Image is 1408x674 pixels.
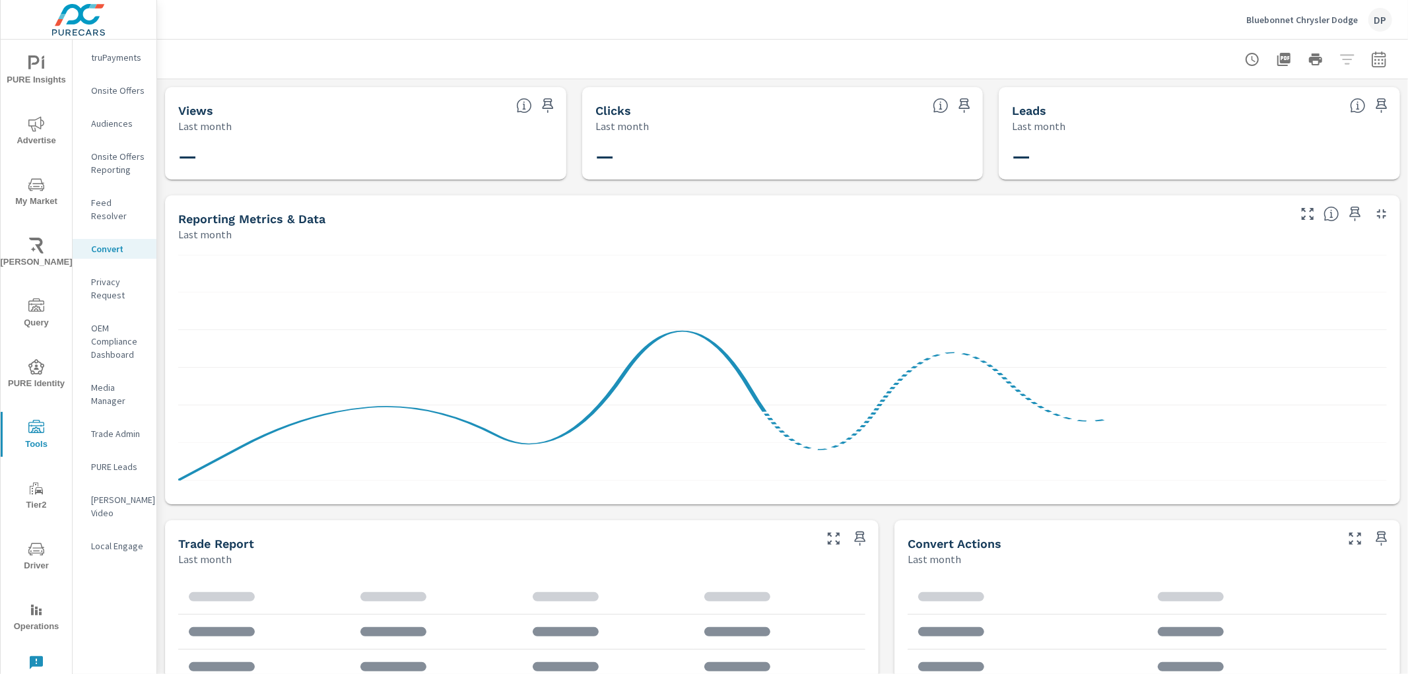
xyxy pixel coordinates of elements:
h3: — [1012,145,1387,168]
p: Privacy Request [91,275,146,302]
span: PURE Identity [5,359,68,391]
p: Local Engage [91,539,146,553]
p: truPayments [91,51,146,64]
p: Onsite Offers Reporting [91,150,146,176]
p: Last month [908,551,961,567]
p: Feed Resolver [91,196,146,222]
div: OEM Compliance Dashboard [73,318,156,364]
p: Trade Admin [91,427,146,440]
span: Driver [5,541,68,574]
span: Understand value report data over time and see how metrics compare to each other. [1324,206,1339,222]
span: Advertise [5,116,68,149]
p: Last month [178,118,232,134]
p: Last month [595,118,649,134]
div: Audiences [73,114,156,133]
span: Save this to your personalized report [1371,95,1392,116]
button: Make Fullscreen [1297,203,1318,224]
h5: Clicks [595,104,631,118]
span: Tools [5,420,68,452]
h3: — [595,145,970,168]
p: PURE Leads [91,460,146,473]
p: Onsite Offers [91,84,146,97]
p: Last month [178,226,232,242]
button: "Export Report to PDF" [1271,46,1297,73]
button: Minimize Widget [1371,203,1392,224]
div: DP [1368,8,1392,32]
h5: Trade Report [178,537,254,551]
span: The Number of Times the PureCars MVH was Viewed [516,98,532,114]
p: Last month [178,551,232,567]
p: Last month [1012,118,1065,134]
div: PURE Leads [73,457,156,477]
div: [PERSON_NAME] Video [73,490,156,523]
h5: Views [178,104,213,118]
h5: Leads [1012,104,1046,118]
h3: — [178,145,553,168]
span: Tier2 [5,481,68,513]
div: Onsite Offers [73,81,156,100]
p: Bluebonnet Chrysler Dodge [1246,14,1358,26]
span: My Market [5,177,68,209]
span: Save this to your personalized report [954,95,975,116]
button: Make Fullscreen [823,528,844,549]
div: Local Engage [73,536,156,556]
div: Feed Resolver [73,193,156,226]
p: Audiences [91,117,146,130]
div: Trade Admin [73,424,156,444]
button: Make Fullscreen [1345,528,1366,549]
span: Save this to your personalized report [1371,528,1392,549]
span: [PERSON_NAME] [5,238,68,270]
span: Save this to your personalized report [1345,203,1366,224]
div: Onsite Offers Reporting [73,147,156,180]
p: OEM Compliance Dashboard [91,321,146,361]
span: Save this to your personalized report [537,95,558,116]
p: Convert [91,242,146,255]
div: truPayments [73,48,156,67]
p: Media Manager [91,381,146,407]
span: The Combined Number of Leads the MVH and Trade Tool Generated [1350,98,1366,114]
h5: Convert Actions [908,537,1001,551]
div: Convert [73,239,156,259]
button: Print Report [1302,46,1329,73]
span: PURE Insights [5,55,68,88]
h5: Reporting Metrics & Data [178,212,325,226]
span: The Combined Number of Times the PureCars MVH And Trade Tool were Clicked [933,98,949,114]
span: Operations [5,602,68,634]
div: Media Manager [73,378,156,411]
button: Select Date Range [1366,46,1392,73]
span: Save this to your personalized report [850,528,871,549]
span: Query [5,298,68,331]
div: Privacy Request [73,272,156,305]
p: [PERSON_NAME] Video [91,493,146,520]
